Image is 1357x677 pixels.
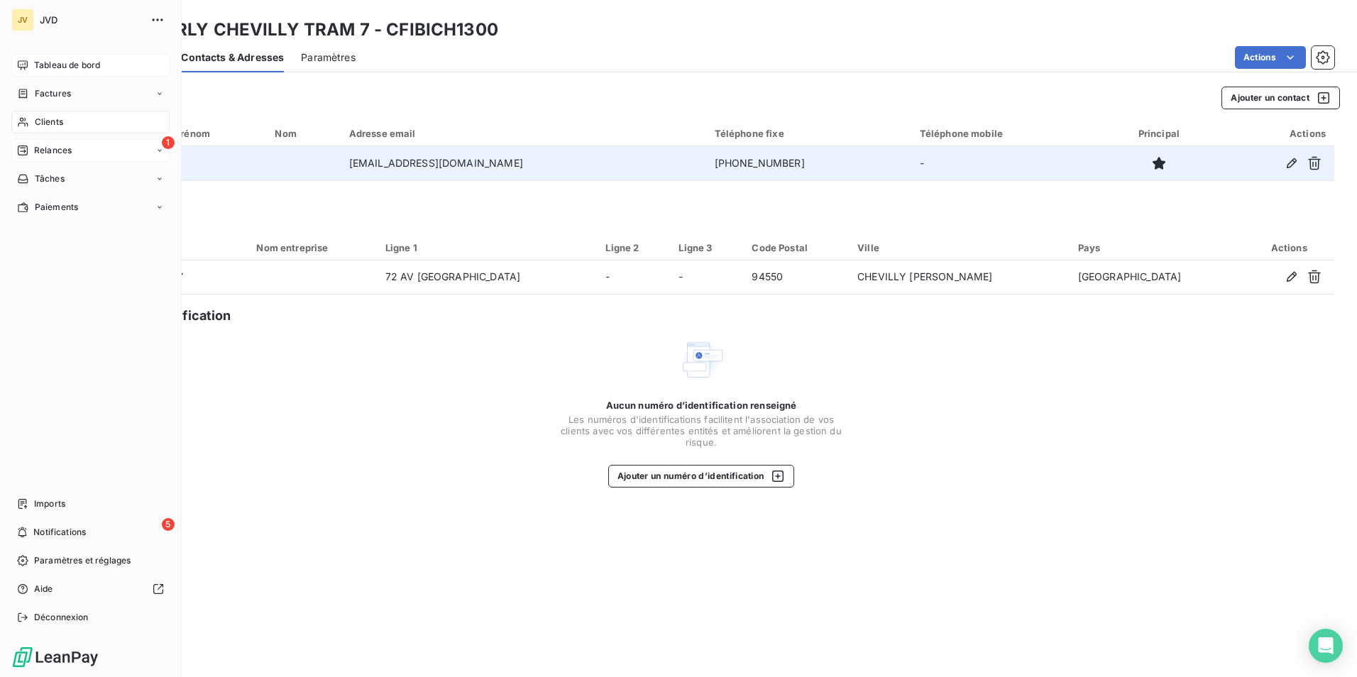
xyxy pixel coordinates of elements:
img: Logo LeanPay [11,646,99,668]
a: Paiements [11,196,170,219]
div: Ville [857,242,1061,253]
a: Tableau de bord [11,54,170,77]
div: Code Postal [752,242,840,253]
div: Prénom [175,128,258,139]
span: Relances [34,144,72,157]
a: Imports [11,492,170,515]
td: CHEVILLY [PERSON_NAME] [849,260,1070,295]
span: 1 [162,136,175,149]
span: Paramètres et réglages [34,554,131,567]
a: Factures [11,82,170,105]
span: Paiements [35,201,78,214]
div: Ligne 2 [605,242,661,253]
a: Paramètres et réglages [11,549,170,572]
span: Factures [35,87,71,100]
td: 94550 [743,260,849,295]
div: Adresse email [349,128,698,139]
span: Notifications [33,526,86,539]
button: Actions [1235,46,1306,69]
img: Empty state [678,337,724,382]
span: Aide [34,583,53,595]
span: Imports [34,497,65,510]
div: Actions [1224,128,1326,139]
div: Ligne 3 [678,242,735,253]
span: 5 [162,518,175,531]
span: Les numéros d'identifications facilitent l'association de vos clients avec vos différentes entité... [559,414,843,448]
td: - [911,146,1103,180]
td: 72 AV [GEOGRAPHIC_DATA] [377,260,598,295]
div: Principal [1111,128,1207,139]
span: Contacts & Adresses [181,50,284,65]
a: 1Relances [11,139,170,162]
a: Aide [11,578,170,600]
div: Ligne 1 [385,242,589,253]
div: Actions [1252,242,1326,253]
div: Nom entreprise [256,242,368,253]
td: - [597,260,670,295]
div: Nom [275,128,331,139]
span: Aucun numéro d’identification renseigné [606,400,797,411]
div: Open Intercom Messenger [1309,629,1343,663]
span: Paramètres [301,50,356,65]
td: [GEOGRAPHIC_DATA] [1070,260,1244,295]
span: Clients [35,116,63,128]
td: [EMAIL_ADDRESS][DOMAIN_NAME] [341,146,706,180]
a: Clients [11,111,170,133]
button: Ajouter un contact [1221,87,1340,109]
h3: IBIS ORLY CHEVILLY TRAM 7 - CFIBICH1300 [125,17,498,43]
td: - [670,260,743,295]
span: Tâches [35,172,65,185]
td: [PHONE_NUMBER] [706,146,911,180]
span: Tableau de bord [34,59,100,72]
div: Téléphone mobile [920,128,1094,139]
div: Pays [1078,242,1236,253]
span: Déconnexion [34,611,89,624]
a: Tâches [11,167,170,190]
div: JV [11,9,34,31]
div: Téléphone fixe [715,128,903,139]
button: Ajouter un numéro d’identification [608,465,795,488]
span: JVD [40,14,142,26]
